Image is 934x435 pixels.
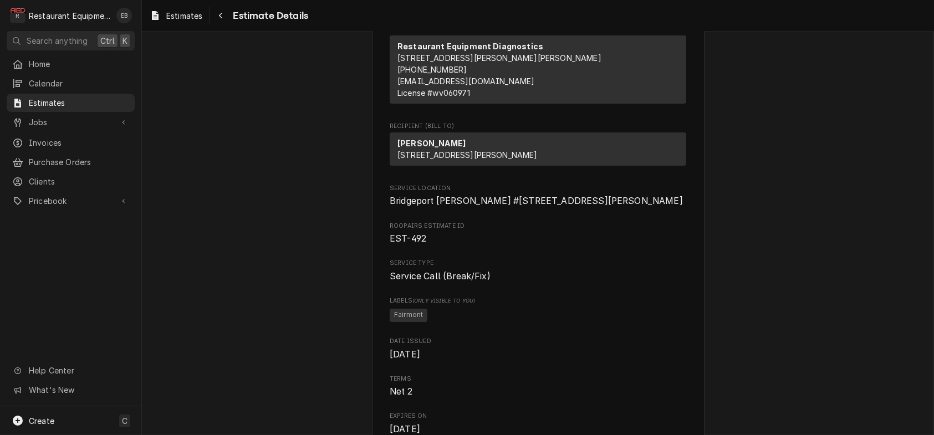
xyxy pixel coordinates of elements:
[397,139,466,148] strong: [PERSON_NAME]
[29,58,129,70] span: Home
[390,259,686,283] div: Service Type
[397,53,601,63] span: [STREET_ADDRESS][PERSON_NAME][PERSON_NAME]
[397,76,534,86] a: [EMAIL_ADDRESS][DOMAIN_NAME]
[390,132,686,166] div: Recipient (Bill To)
[29,10,110,22] div: Restaurant Equipment Diagnostics
[7,74,135,93] a: Calendar
[390,296,686,324] div: [object Object]
[390,348,686,361] span: Date Issued
[7,172,135,191] a: Clients
[7,94,135,112] a: Estimates
[390,349,420,360] span: [DATE]
[29,156,129,168] span: Purchase Orders
[390,233,426,244] span: EST-492
[390,412,686,421] span: Expires On
[229,8,308,23] span: Estimate Details
[212,7,229,24] button: Navigate back
[123,35,127,47] span: K
[145,7,207,25] a: Estimates
[10,8,25,23] div: Restaurant Equipment Diagnostics's Avatar
[7,192,135,210] a: Go to Pricebook
[390,271,491,282] span: Service Call (Break/Fix)
[397,150,538,160] span: [STREET_ADDRESS][PERSON_NAME]
[412,298,475,304] span: (Only Visible to You)
[390,184,686,208] div: Service Location
[390,35,686,104] div: Sender
[397,88,470,98] span: License # wv060971
[100,35,115,47] span: Ctrl
[390,222,686,245] div: Roopairs Estimate ID
[390,122,686,131] span: Recipient (Bill To)
[29,97,129,109] span: Estimates
[390,296,686,305] span: Labels
[390,222,686,231] span: Roopairs Estimate ID
[390,196,683,206] span: Bridgeport [PERSON_NAME] #[STREET_ADDRESS][PERSON_NAME]
[390,375,686,398] div: Terms
[29,195,113,207] span: Pricebook
[390,337,686,346] span: Date Issued
[7,113,135,131] a: Go to Jobs
[29,137,129,149] span: Invoices
[390,122,686,171] div: Estimate Recipient
[116,8,132,23] div: EB
[7,134,135,152] a: Invoices
[7,361,135,380] a: Go to Help Center
[29,365,128,376] span: Help Center
[390,25,686,109] div: Estimate Sender
[29,416,54,426] span: Create
[397,65,467,74] a: [PHONE_NUMBER]
[397,42,543,51] strong: Restaurant Equipment Diagnostics
[390,232,686,245] span: Roopairs Estimate ID
[390,195,686,208] span: Service Location
[7,31,135,50] button: Search anythingCtrlK
[390,386,412,397] span: Net 2
[7,153,135,171] a: Purchase Orders
[390,424,420,434] span: [DATE]
[7,55,135,73] a: Home
[10,8,25,23] div: R
[29,384,128,396] span: What's New
[390,35,686,108] div: Sender
[116,8,132,23] div: Emily Bird's Avatar
[390,375,686,383] span: Terms
[166,10,202,22] span: Estimates
[122,415,127,427] span: C
[390,309,427,322] span: Fairmont
[7,381,135,399] a: Go to What's New
[29,116,113,128] span: Jobs
[390,184,686,193] span: Service Location
[27,35,88,47] span: Search anything
[29,176,129,187] span: Clients
[390,337,686,361] div: Date Issued
[390,132,686,170] div: Recipient (Bill To)
[390,307,686,324] span: [object Object]
[29,78,129,89] span: Calendar
[390,385,686,398] span: Terms
[390,259,686,268] span: Service Type
[390,270,686,283] span: Service Type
